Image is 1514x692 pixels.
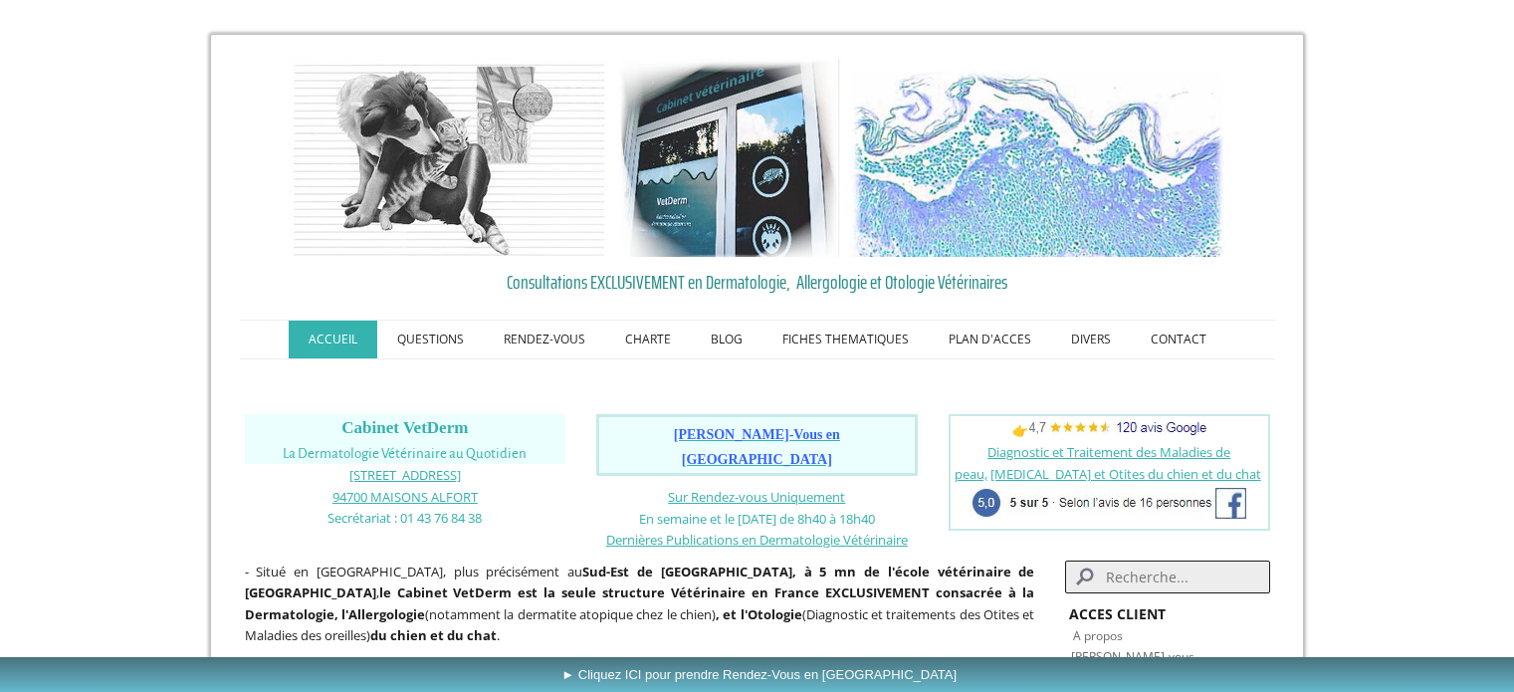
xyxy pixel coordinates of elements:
[1069,604,1166,623] strong: ACCES CLIENT
[762,321,929,358] a: FICHES THEMATIQUES
[955,443,1231,483] a: Diagnostic et Traitement des Maladies de peau,
[327,509,482,527] span: Secrétariat : 01 43 76 84 38
[332,487,478,506] a: 94700 MAISONS ALFORT
[691,321,762,358] a: BLOG
[1073,627,1123,644] a: A propos
[561,667,957,682] span: ► Cliquez ICI pour prendre Rendez-Vous en [GEOGRAPHIC_DATA]
[349,466,461,484] span: [STREET_ADDRESS]
[289,321,377,358] a: ACCUEIL
[929,321,1051,358] a: PLAN D'ACCES
[397,583,769,601] b: Cabinet VetDerm est la seule structure Vétérinaire en
[245,267,1270,297] a: Consultations EXCLUSIVEMENT en Dermatologie, Allergologie et Otologie Vétérinaires
[674,427,840,467] span: [PERSON_NAME]-Vous en [GEOGRAPHIC_DATA]
[716,605,802,623] b: , et l'Otologie
[379,583,391,601] strong: le
[245,563,1035,645] span: - Situé en [GEOGRAPHIC_DATA], plus précisément au , (notamment la dermatite atopique chez le chie...
[283,446,527,461] span: La Dermatologie Vétérinaire au Quotidien
[377,321,484,358] a: QUESTIONS
[606,531,908,549] span: Dernières Publications en Dermatologie Vétérinaire
[606,530,908,549] a: Dernières Publications en Dermatologie Vétérinaire
[332,488,478,506] span: 94700 MAISONS ALFORT
[674,428,840,467] a: [PERSON_NAME]-Vous en [GEOGRAPHIC_DATA]
[341,418,468,437] span: Cabinet VetDerm
[639,510,875,528] span: En semaine et le [DATE] de 8h40 à 18h40
[245,583,1035,623] b: France EXCLUSIVEMENT consacrée à la Dermatologie, l'Allergologie
[1012,421,1206,439] span: 👉
[370,626,497,644] strong: du chien et du chat
[605,321,691,358] a: CHARTE
[1051,321,1131,358] a: DIVERS
[1071,648,1194,665] a: [PERSON_NAME]-vous
[245,563,1035,602] strong: Sud-Est de [GEOGRAPHIC_DATA], à 5 mn de l'école vétérinaire de [GEOGRAPHIC_DATA]
[349,465,461,484] a: [STREET_ADDRESS]
[668,488,845,506] a: Sur Rendez-vous Uniquement
[1131,321,1226,358] a: CONTACT
[1065,561,1269,593] input: Search
[484,321,605,358] a: RENDEZ-VOUS
[990,465,1261,483] a: [MEDICAL_DATA] et Otites du chien et du chat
